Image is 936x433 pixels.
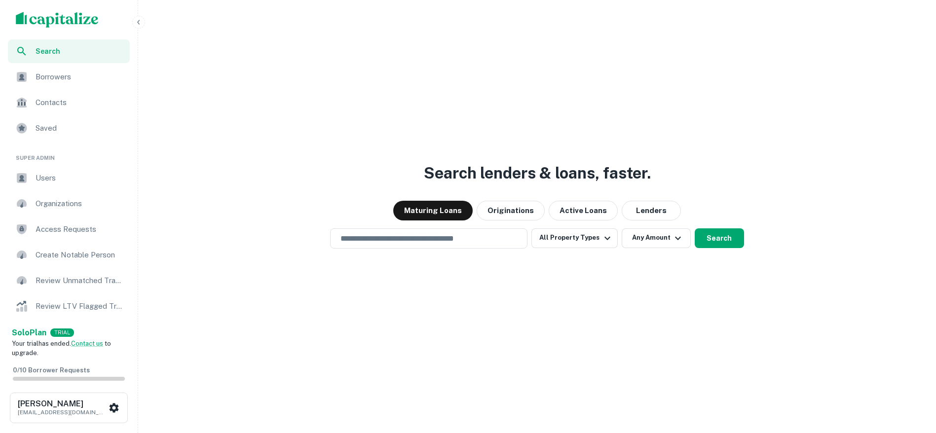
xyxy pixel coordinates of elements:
[8,243,130,267] a: Create Notable Person
[36,249,124,261] span: Create Notable Person
[12,327,46,339] a: SoloPlan
[8,166,130,190] a: Users
[10,393,128,423] button: [PERSON_NAME][EMAIL_ADDRESS][DOMAIN_NAME]
[36,71,124,83] span: Borrowers
[36,97,124,108] span: Contacts
[8,320,130,344] a: Lender Admin View
[549,201,618,220] button: Active Loans
[424,161,651,185] h3: Search lenders & loans, faster.
[16,12,99,28] img: capitalize-logo.png
[8,116,130,140] a: Saved
[8,294,130,318] a: Review LTV Flagged Transactions
[13,366,90,374] span: 0 / 10 Borrower Requests
[8,39,130,63] a: Search
[8,65,130,89] a: Borrowers
[622,201,681,220] button: Lenders
[71,340,103,347] a: Contact us
[18,408,107,417] p: [EMAIL_ADDRESS][DOMAIN_NAME]
[531,228,617,248] button: All Property Types
[695,228,744,248] button: Search
[393,201,473,220] button: Maturing Loans
[36,198,124,210] span: Organizations
[12,340,111,357] span: Your trial has ended. to upgrade.
[36,275,124,287] span: Review Unmatched Transactions
[18,400,107,408] h6: [PERSON_NAME]
[8,192,130,216] a: Organizations
[477,201,545,220] button: Originations
[50,328,74,337] div: TRIAL
[8,217,130,241] a: Access Requests
[8,269,130,292] a: Review Unmatched Transactions
[36,46,124,57] span: Search
[887,354,936,401] iframe: Chat Widget
[36,300,124,312] span: Review LTV Flagged Transactions
[36,172,124,184] span: Users
[622,228,691,248] button: Any Amount
[36,223,124,235] span: Access Requests
[36,122,124,134] span: Saved
[8,142,130,166] li: Super Admin
[8,91,130,114] a: Contacts
[12,328,46,337] strong: Solo Plan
